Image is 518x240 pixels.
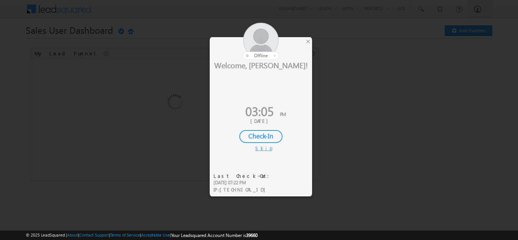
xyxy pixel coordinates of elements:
[110,232,140,237] a: Terms of Service
[239,130,283,143] div: Check-In
[213,186,274,193] div: IP :
[67,232,78,237] a: About
[220,186,269,193] span: [TECHNICAL_ID]
[280,111,286,117] span: PM
[79,232,109,237] a: Contact Support
[213,179,274,186] div: [DATE] 07:22 PM
[245,102,274,119] span: 03:05
[26,232,257,239] span: © 2025 LeadSquared | | | | |
[254,53,268,58] span: offline
[246,232,257,238] span: 39660
[141,232,170,237] a: Acceptable Use
[213,173,274,179] div: Last Check-Out:
[171,232,257,238] span: Your Leadsquared Account Number is
[304,37,312,45] div: ×
[215,118,306,124] div: [DATE]
[210,60,312,70] div: Welcome, [PERSON_NAME]!
[255,145,267,152] div: Skip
